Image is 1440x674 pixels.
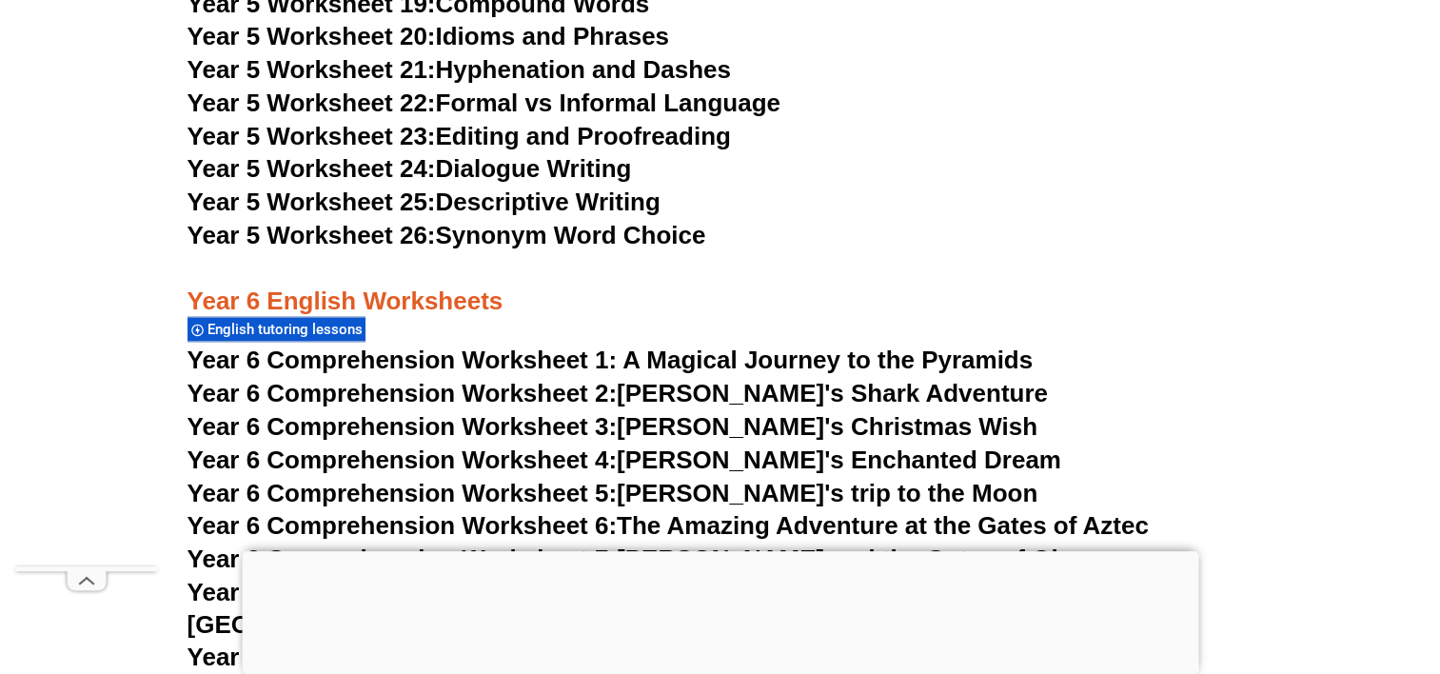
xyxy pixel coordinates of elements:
[187,379,618,407] span: Year 6 Comprehension Worksheet 2:
[187,379,1048,407] a: Year 6 Comprehension Worksheet 2:[PERSON_NAME]'s Shark Adventure
[187,55,731,84] a: Year 5 Worksheet 21:Hyphenation and Dashes
[187,221,706,249] a: Year 5 Worksheet 26:Synonym Word Choice
[187,446,618,474] span: Year 6 Comprehension Worksheet 4:
[187,578,983,639] a: Year 6 Comprehension Worksheet 8:The Boy Who Got a Letter from [GEOGRAPHIC_DATA]
[207,321,368,338] span: English tutoring lessons
[187,545,1138,573] a: Year 6 Comprehension Worksheet 7:[PERSON_NAME] and the Gates of Olympus
[187,188,436,216] span: Year 5 Worksheet 25:
[187,89,780,117] a: Year 5 Worksheet 22:Formal vs Informal Language
[187,253,1253,318] h3: Year 6 English Worksheets
[187,643,1098,671] a: Year 6 Comprehension Worksheet 9:The Amazing Dream of [PERSON_NAME]
[187,22,669,50] a: Year 5 Worksheet 20:Idioms and Phrases
[187,545,618,573] span: Year 6 Comprehension Worksheet 7:
[187,346,1034,374] a: Year 6 Comprehension Worksheet 1: A Magical Journey to the Pyramids
[187,578,618,606] span: Year 6 Comprehension Worksheet 8:
[1123,460,1440,674] iframe: Chat Widget
[187,643,618,671] span: Year 6 Comprehension Worksheet 9:
[187,122,731,150] a: Year 5 Worksheet 23:Editing and Proofreading
[187,479,618,507] span: Year 6 Comprehension Worksheet 5:
[15,33,157,566] iframe: Advertisement
[187,221,436,249] span: Year 5 Worksheet 26:
[187,154,632,183] a: Year 5 Worksheet 24:Dialogue Writing
[242,551,1198,669] iframe: Advertisement
[187,55,436,84] span: Year 5 Worksheet 21:
[187,412,1038,441] a: Year 6 Comprehension Worksheet 3:[PERSON_NAME]'s Christmas Wish
[187,89,436,117] span: Year 5 Worksheet 22:
[187,316,365,342] div: English tutoring lessons
[187,446,1061,474] a: Year 6 Comprehension Worksheet 4:[PERSON_NAME]'s Enchanted Dream
[187,511,618,540] span: Year 6 Comprehension Worksheet 6:
[187,122,436,150] span: Year 5 Worksheet 23:
[187,22,436,50] span: Year 5 Worksheet 20:
[187,479,1038,507] a: Year 6 Comprehension Worksheet 5:[PERSON_NAME]'s trip to the Moon
[187,412,618,441] span: Year 6 Comprehension Worksheet 3:
[187,188,661,216] a: Year 5 Worksheet 25:Descriptive Writing
[187,154,436,183] span: Year 5 Worksheet 24:
[187,511,1149,540] a: Year 6 Comprehension Worksheet 6:The Amazing Adventure at the Gates of Aztec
